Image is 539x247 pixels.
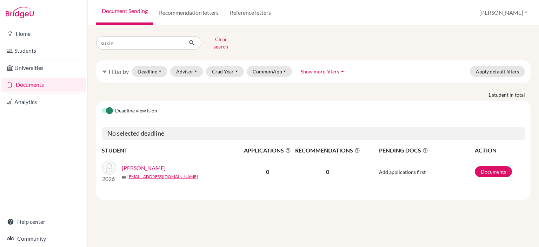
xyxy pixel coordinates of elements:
[115,107,157,115] span: Deadline view is on
[127,174,198,180] a: [EMAIL_ADDRESS][DOMAIN_NAME]
[474,146,525,155] th: ACTION
[102,175,116,183] p: 2026
[301,69,339,74] span: Show more filters
[201,34,240,52] button: Clear search
[476,6,531,19] button: [PERSON_NAME]
[379,146,474,155] span: PENDING DOCS
[475,166,512,177] a: Documents
[339,68,346,75] i: arrow_drop_up
[295,66,352,77] button: Show more filtersarrow_drop_up
[266,168,269,175] b: 0
[470,66,525,77] button: Apply default filters
[1,61,86,75] a: Universities
[247,66,292,77] button: CommonApp
[109,68,129,75] span: Filter by
[1,78,86,92] a: Documents
[206,66,244,77] button: Grad Year
[170,66,204,77] button: Advisor
[122,175,126,179] span: mail
[488,91,492,98] strong: 1
[1,215,86,229] a: Help center
[102,161,116,175] img: O'Mahoney, Sukie
[102,146,242,155] th: STUDENT
[293,168,362,176] p: 0
[96,36,183,50] input: Find student by name...
[492,91,531,98] span: student in total
[1,95,86,109] a: Analytics
[1,44,86,58] a: Students
[6,7,34,18] img: Bridge-U
[379,169,426,175] span: Add applications first
[102,127,525,140] h5: No selected deadline
[122,164,166,172] a: [PERSON_NAME]
[1,27,86,41] a: Home
[102,69,107,74] i: filter_list
[132,66,167,77] button: Deadline
[1,232,86,246] a: Community
[242,146,292,155] span: APPLICATIONS
[293,146,362,155] span: RECOMMENDATIONS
